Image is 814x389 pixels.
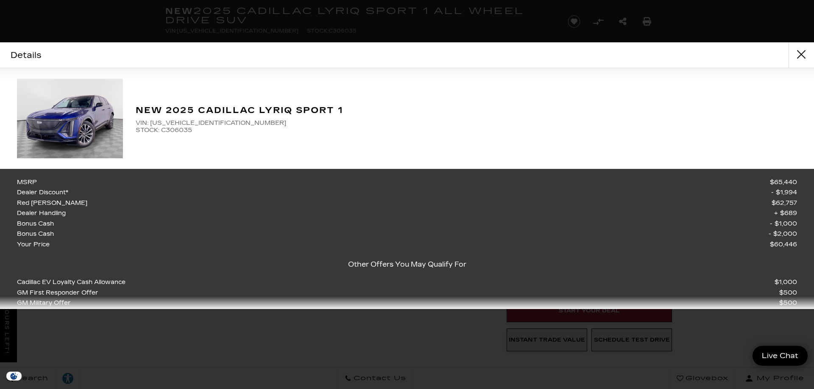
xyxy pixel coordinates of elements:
h2: New 2025 Cadillac LYRIQ Sport 1 [136,103,797,117]
img: Opt-Out Icon [4,372,24,381]
span: $1,000 [775,277,797,288]
section: Click to Open Cookie Consent Modal [4,372,24,381]
span: Cadillac EV Loyalty Cash Allowance [17,277,130,288]
a: Red [PERSON_NAME] $62,757 [17,198,797,209]
a: Dealer Discount* $1,994 [17,188,797,198]
span: STOCK: C306035 [136,127,797,134]
a: MSRP $65,440 [17,177,797,188]
a: Dealer Handling $689 [17,208,797,219]
img: 2025 Cadillac LYRIQ Sport 1 [17,79,123,158]
a: Cadillac EV Loyalty Cash Allowance $1,000 [17,277,797,288]
span: $2,000 [769,229,797,240]
span: $500 [779,309,797,319]
span: Live Chat [758,351,803,361]
a: Bonus Cash $1,000 [17,219,797,229]
a: GM First Responder Offer $500 [17,288,797,298]
span: VIN: [US_VEHICLE_IDENTIFICATION_NUMBER] [136,119,797,127]
span: GM Educator Offer [17,309,81,319]
span: Dealer Discount* [17,188,72,198]
span: $500 [779,288,797,298]
span: Your Price [17,240,54,250]
a: Bonus Cash $2,000 [17,229,797,240]
span: Bonus Cash [17,219,58,229]
a: GM Educator Offer $500 [17,309,797,319]
span: $60,446 [770,240,797,250]
span: Red [PERSON_NAME] [17,198,92,209]
span: Dealer Handling [17,208,70,219]
span: $62,757 [772,198,797,209]
span: $689 [774,208,797,219]
button: close [789,42,814,68]
span: $65,440 [770,177,797,188]
span: $500 [779,298,797,309]
span: GM Military Offer [17,298,75,309]
span: MSRP [17,177,41,188]
span: $1,000 [770,219,797,229]
span: $1,994 [771,188,797,198]
a: Live Chat [753,346,808,366]
span: Bonus Cash [17,229,58,240]
a: GM Military Offer $500 [17,298,797,309]
a: Your Price $60,446 [17,240,797,250]
span: GM First Responder Offer [17,288,103,298]
p: Other Offers You May Qualify For [17,259,797,270]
